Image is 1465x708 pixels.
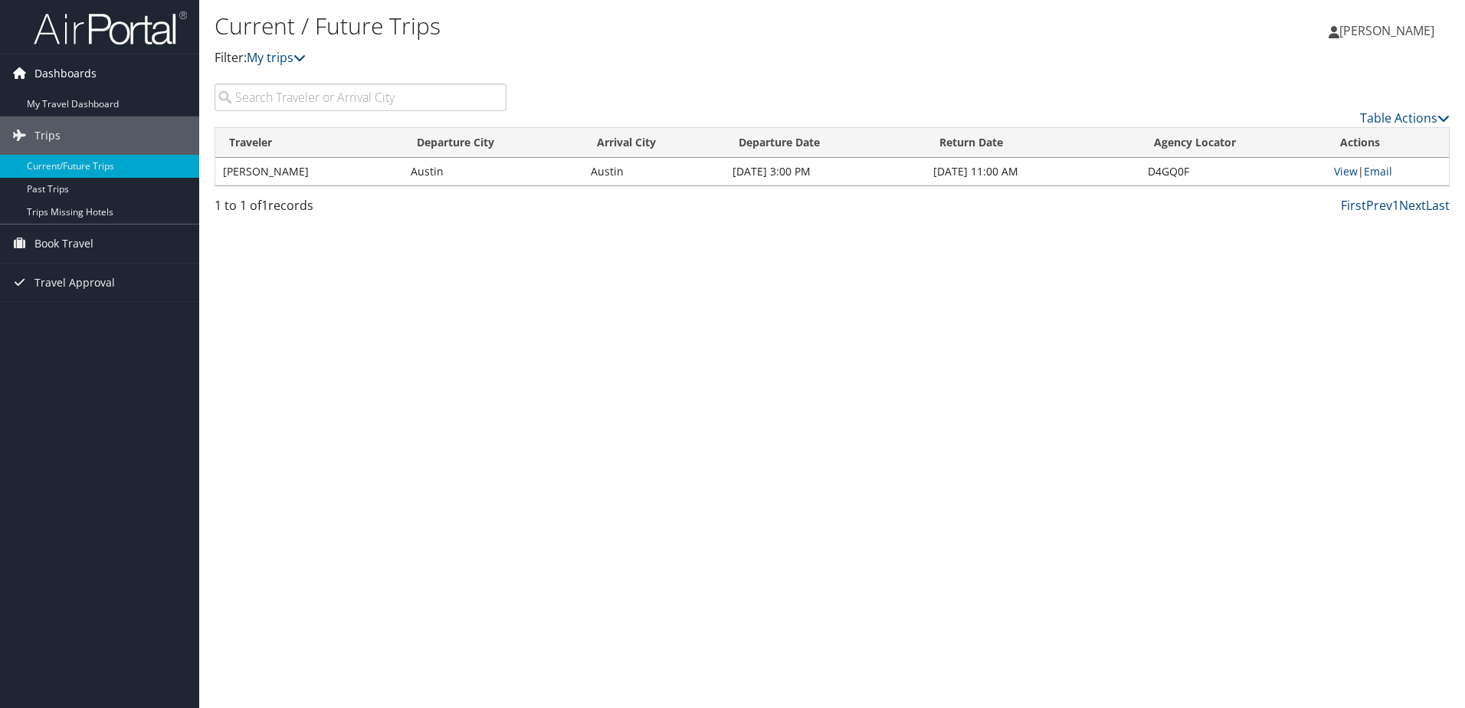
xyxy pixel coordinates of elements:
[34,116,61,155] span: Trips
[1341,197,1366,214] a: First
[403,128,583,158] th: Departure City: activate to sort column ascending
[725,158,926,185] td: [DATE] 3:00 PM
[1364,164,1392,179] a: Email
[215,196,506,222] div: 1 to 1 of records
[583,158,725,185] td: Austin
[34,264,115,302] span: Travel Approval
[215,158,403,185] td: [PERSON_NAME]
[247,49,306,66] a: My trips
[215,84,506,111] input: Search Traveler or Arrival City
[1392,197,1399,214] a: 1
[1360,110,1450,126] a: Table Actions
[1140,128,1326,158] th: Agency Locator: activate to sort column ascending
[725,128,926,158] th: Departure Date: activate to sort column descending
[1326,158,1449,185] td: |
[583,128,725,158] th: Arrival City: activate to sort column ascending
[215,128,403,158] th: Traveler: activate to sort column ascending
[34,225,93,263] span: Book Travel
[261,197,268,214] span: 1
[215,48,1038,68] p: Filter:
[1329,8,1450,54] a: [PERSON_NAME]
[1426,197,1450,214] a: Last
[1140,158,1326,185] td: D4GQ0F
[926,158,1140,185] td: [DATE] 11:00 AM
[1339,22,1434,39] span: [PERSON_NAME]
[926,128,1140,158] th: Return Date: activate to sort column ascending
[403,158,583,185] td: Austin
[34,10,187,46] img: airportal-logo.png
[1366,197,1392,214] a: Prev
[1334,164,1358,179] a: View
[1326,128,1449,158] th: Actions
[215,10,1038,42] h1: Current / Future Trips
[1399,197,1426,214] a: Next
[34,54,97,93] span: Dashboards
